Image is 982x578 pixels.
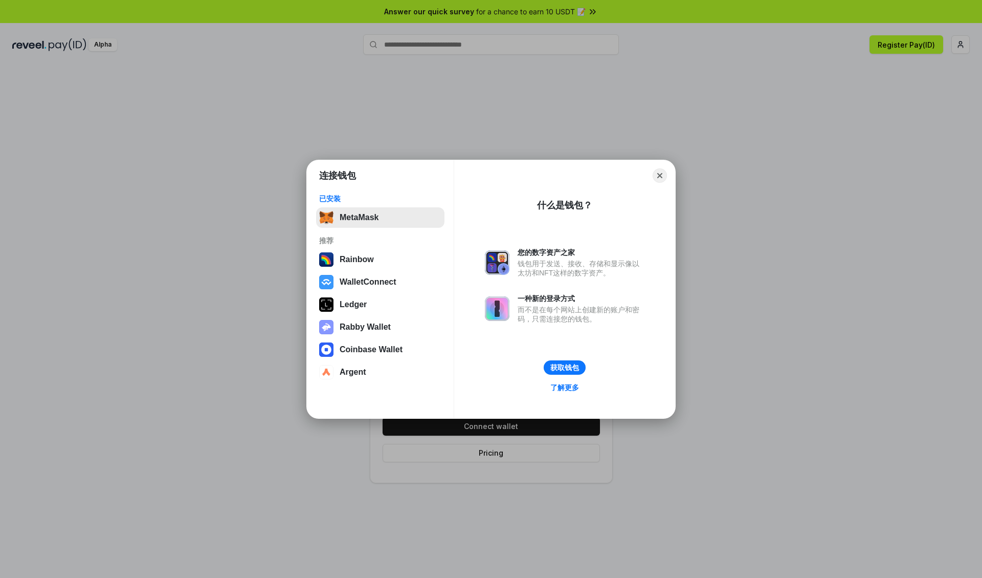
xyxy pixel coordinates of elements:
[316,207,444,228] button: MetaMask
[316,294,444,315] button: Ledger
[653,168,667,183] button: Close
[319,252,333,267] img: svg+xml,%3Csvg%20width%3D%22120%22%20height%3D%22120%22%20viewBox%3D%220%200%20120%20120%22%20fil...
[316,249,444,270] button: Rainbow
[518,305,644,324] div: 而不是在每个网站上创建新的账户和密码，只需连接您的钱包。
[537,199,592,211] div: 什么是钱包？
[319,342,333,357] img: svg+xml,%3Csvg%20width%3D%2228%22%20height%3D%2228%22%20viewBox%3D%220%200%2028%2028%22%20fill%3D...
[550,383,579,392] div: 了解更多
[319,320,333,334] img: svg+xml,%3Csvg%20xmlns%3D%22http%3A%2F%2Fwww.w3.org%2F2000%2Fsvg%22%20fill%3D%22none%22%20viewBox...
[316,362,444,382] button: Argent
[340,300,367,309] div: Ledger
[316,317,444,337] button: Rabby Wallet
[319,236,441,245] div: 推荐
[340,277,396,287] div: WalletConnect
[340,368,366,377] div: Argent
[340,255,374,264] div: Rainbow
[316,339,444,360] button: Coinbase Wallet
[319,297,333,312] img: svg+xml,%3Csvg%20xmlns%3D%22http%3A%2F%2Fwww.w3.org%2F2000%2Fsvg%22%20width%3D%2228%22%20height%3...
[316,272,444,292] button: WalletConnect
[550,363,579,372] div: 获取钱包
[485,296,509,321] img: svg+xml,%3Csvg%20xmlns%3D%22http%3A%2F%2Fwww.w3.org%2F2000%2Fsvg%22%20fill%3D%22none%22%20viewBox...
[518,294,644,303] div: 一种新的登录方式
[544,360,586,375] button: 获取钱包
[319,194,441,203] div: 已安装
[319,169,356,182] h1: 连接钱包
[518,248,644,257] div: 您的数字资产之家
[340,213,378,222] div: MetaMask
[340,345,403,354] div: Coinbase Wallet
[340,323,391,332] div: Rabby Wallet
[319,275,333,289] img: svg+xml,%3Csvg%20width%3D%2228%22%20height%3D%2228%22%20viewBox%3D%220%200%2028%2028%22%20fill%3D...
[319,210,333,225] img: svg+xml,%3Csvg%20fill%3D%22none%22%20height%3D%2233%22%20viewBox%3D%220%200%2035%2033%22%20width%...
[518,259,644,277] div: 钱包用于发送、接收、存储和显示像以太坊和NFT这样的数字资产。
[319,365,333,379] img: svg+xml,%3Csvg%20width%3D%2228%22%20height%3D%2228%22%20viewBox%3D%220%200%2028%2028%22%20fill%3D...
[485,250,509,275] img: svg+xml,%3Csvg%20xmlns%3D%22http%3A%2F%2Fwww.w3.org%2F2000%2Fsvg%22%20fill%3D%22none%22%20viewBox...
[544,381,585,394] a: 了解更多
